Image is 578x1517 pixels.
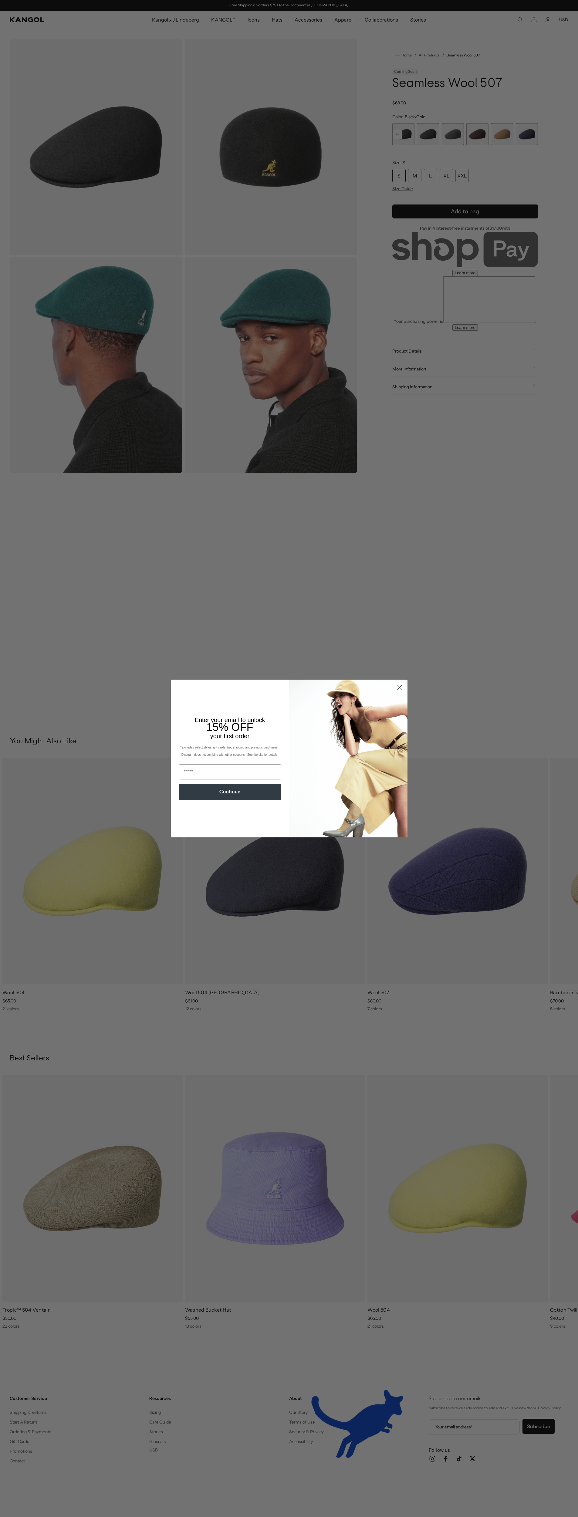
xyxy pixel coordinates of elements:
span: your first order [210,733,249,739]
span: *Excludes select styles, gift cards, tax, shipping and previous purchases. Discount does not comb... [180,746,279,756]
img: 93be19ad-e773-4382-80b9-c9d740c9197f.jpeg [289,680,407,837]
button: Close dialog [394,682,405,693]
span: 15% OFF [206,721,253,733]
button: Continue [179,784,281,800]
input: Email [179,764,281,779]
span: Enter your email to unlock [195,717,265,723]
